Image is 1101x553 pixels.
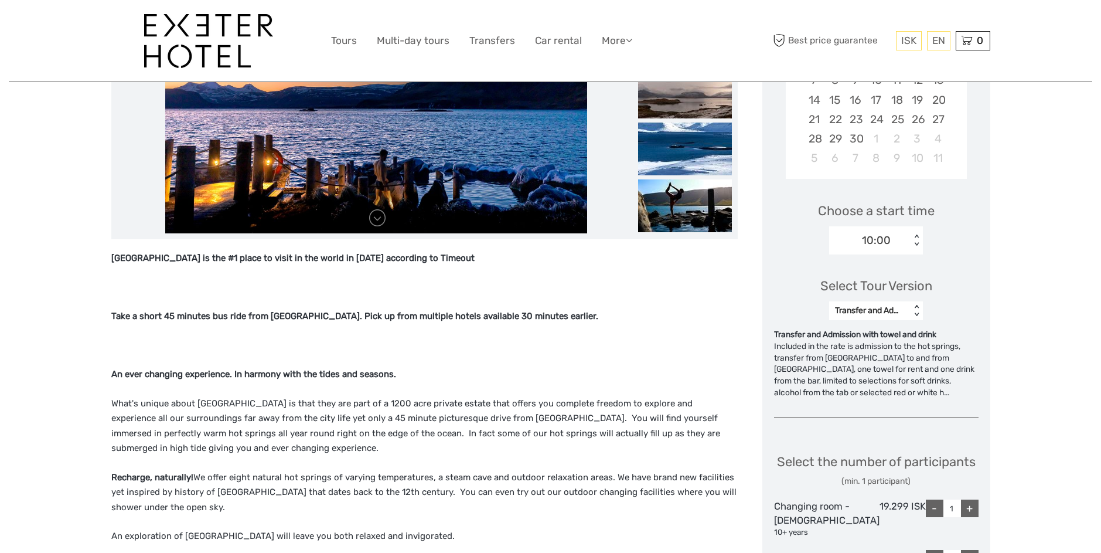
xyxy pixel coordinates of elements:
div: 10:00 [862,233,891,248]
div: Transfer and Admission with towel and drink [774,329,979,341]
span: 0 [975,35,985,46]
div: Choose Friday, September 19th, 2025 [907,90,928,110]
div: Choose Wednesday, October 8th, 2025 [865,148,886,168]
div: Choose Monday, September 22nd, 2025 [824,110,845,129]
div: Included in the rate is admission to the hot springs, transfer from [GEOGRAPHIC_DATA] to and from... [774,341,979,398]
div: Choose Sunday, October 5th, 2025 [804,148,824,168]
div: 19.299 ISK [880,500,926,538]
div: Select the number of participants [777,453,976,487]
span: ISK [901,35,916,46]
img: 31d830ba67714c4384226b1d2308df58_slider_thumbnail.jpeg [638,179,732,232]
div: Choose Saturday, September 20th, 2025 [928,90,948,110]
div: + [961,500,979,517]
strong: Take a short 45 minutes bus ride from [GEOGRAPHIC_DATA]. Pick up from multiple hotels available 3... [111,311,598,321]
div: Choose Wednesday, September 24th, 2025 [865,110,886,129]
div: Select Tour Version [820,277,932,295]
strong: [GEOGRAPHIC_DATA] is the #1 place to visit in the world in [DATE] according to Timeout [111,253,475,263]
div: 10+ years [774,527,880,538]
div: Choose Thursday, September 25th, 2025 [887,110,907,129]
div: Choose Thursday, October 9th, 2025 [887,148,907,168]
strong: An ever changing experience. In harmony with the tides and seasons. [111,369,396,379]
div: month 2025-09 [789,51,963,168]
p: An exploration of [GEOGRAPHIC_DATA] will leave you both relaxed and invigorated. [111,529,738,544]
a: Multi-day tours [377,32,449,49]
p: We're away right now. Please check back later! [16,21,132,30]
div: Choose Monday, October 6th, 2025 [824,148,845,168]
div: Choose Tuesday, October 7th, 2025 [845,148,865,168]
a: Transfers [469,32,515,49]
div: Choose Saturday, October 4th, 2025 [928,129,948,148]
div: Choose Tuesday, September 30th, 2025 [845,129,865,148]
div: Choose Friday, September 26th, 2025 [907,110,928,129]
div: < > [912,305,922,317]
div: Choose Tuesday, September 16th, 2025 [845,90,865,110]
div: Choose Tuesday, September 23rd, 2025 [845,110,865,129]
div: Choose Wednesday, October 1st, 2025 [865,129,886,148]
span: Choose a start time [818,202,935,220]
div: Changing room - [DEMOGRAPHIC_DATA] [774,500,880,538]
div: (min. 1 participant) [777,476,976,487]
div: Choose Thursday, October 2nd, 2025 [887,129,907,148]
img: 1336-96d47ae6-54fc-4907-bf00-0fbf285a6419_logo_big.jpg [144,14,273,68]
a: More [602,32,632,49]
div: Transfer and Admission with towel and drink [835,305,905,317]
div: Choose Monday, September 29th, 2025 [824,129,845,148]
div: Choose Monday, September 15th, 2025 [824,90,845,110]
div: Choose Sunday, September 14th, 2025 [804,90,824,110]
div: - [926,500,943,517]
div: Choose Saturday, September 27th, 2025 [928,110,948,129]
div: Choose Thursday, September 18th, 2025 [887,90,907,110]
img: 4075f79dabce4cc29c40dc1d5bb4bbb2_slider_thumbnail.jpeg [638,66,732,118]
p: What's unique about [GEOGRAPHIC_DATA] is that they are part of a 1200 acre private estate that of... [111,396,738,456]
a: Tours [331,32,357,49]
div: Choose Sunday, September 21st, 2025 [804,110,824,129]
button: Open LiveChat chat widget [135,18,149,32]
img: 31663843146548a9a5227f7d34f670d2_slider_thumbnail.jpeg [638,123,732,175]
div: Choose Wednesday, September 17th, 2025 [865,90,886,110]
div: EN [927,31,950,50]
a: Car rental [535,32,582,49]
span: Best price guarantee [771,31,893,50]
strong: Recharge, naturally! [111,472,193,483]
div: Choose Saturday, October 11th, 2025 [928,148,948,168]
div: Choose Friday, October 3rd, 2025 [907,129,928,148]
div: Choose Sunday, September 28th, 2025 [804,129,824,148]
div: < > [912,235,922,247]
p: We offer eight natural hot springs of varying temperatures, a steam cave and outdoor relaxation a... [111,470,738,515]
div: Choose Friday, October 10th, 2025 [907,148,928,168]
